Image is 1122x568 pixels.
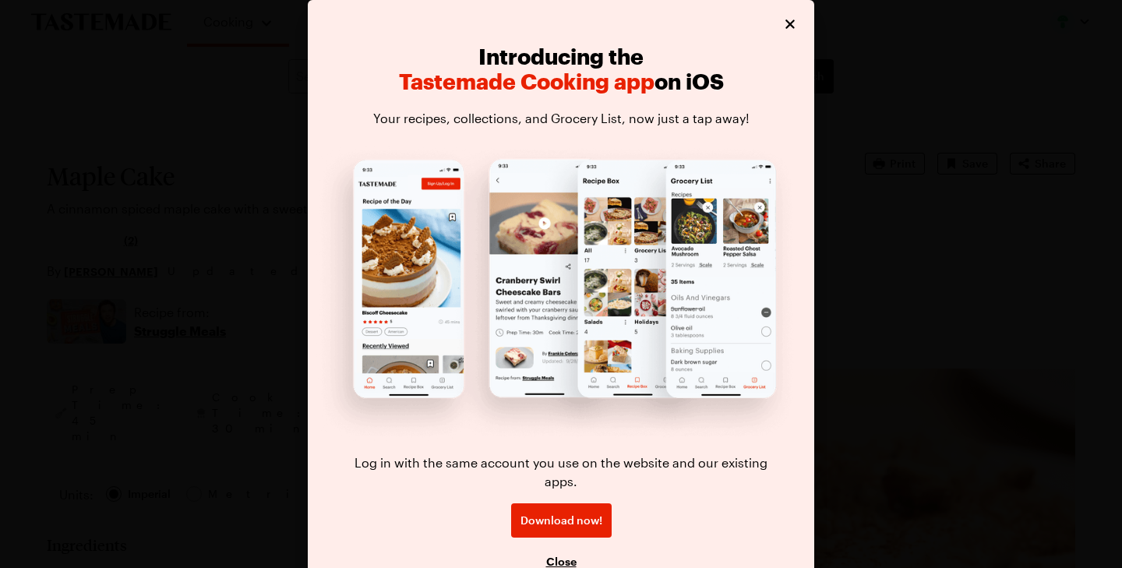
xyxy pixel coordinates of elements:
[399,69,654,93] span: Tastemade Cooking app
[520,513,602,528] span: Download now!
[339,44,783,93] h2: Introducing the on iOS
[373,109,750,128] p: Your recipes, collections, and Grocery List, now just a tap away!
[782,16,799,33] button: Close
[511,503,612,538] a: Download now!
[339,453,783,503] p: Log in with the same account you use on the website and our existing apps.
